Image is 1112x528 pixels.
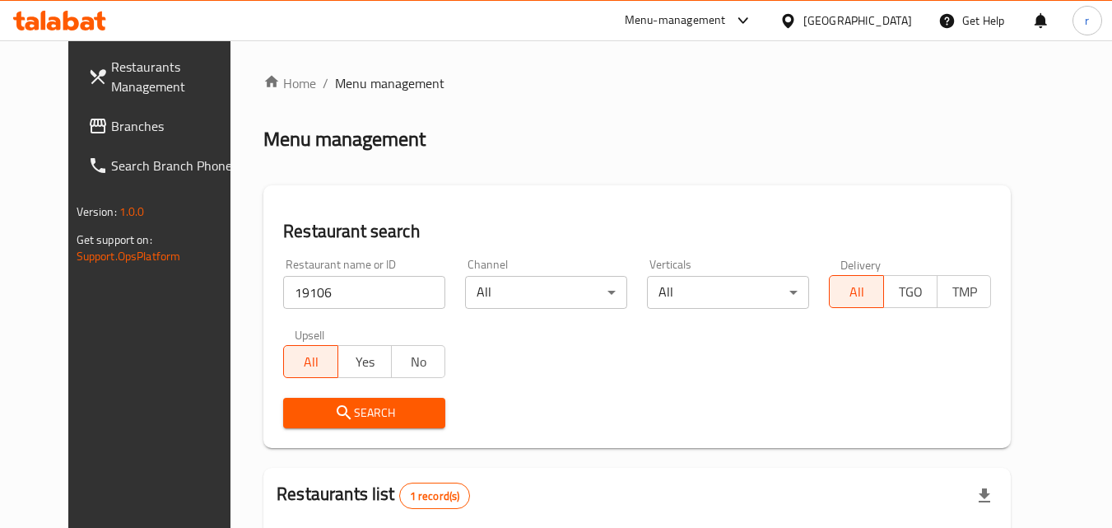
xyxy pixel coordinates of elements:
[937,275,991,308] button: TMP
[836,280,877,304] span: All
[283,398,445,428] button: Search
[345,350,385,374] span: Yes
[296,403,432,423] span: Search
[111,57,241,96] span: Restaurants Management
[335,73,444,93] span: Menu management
[803,12,912,30] div: [GEOGRAPHIC_DATA]
[75,47,254,106] a: Restaurants Management
[1085,12,1089,30] span: r
[277,482,470,509] h2: Restaurants list
[291,350,331,374] span: All
[283,345,337,378] button: All
[263,126,426,152] h2: Menu management
[75,106,254,146] a: Branches
[323,73,328,93] li: /
[840,259,882,270] label: Delivery
[111,116,241,136] span: Branches
[391,345,445,378] button: No
[263,73,1011,93] nav: breadcrumb
[944,280,984,304] span: TMP
[75,146,254,185] a: Search Branch Phone
[337,345,392,378] button: Yes
[883,275,938,308] button: TGO
[399,483,471,509] div: Total records count
[647,276,809,309] div: All
[398,350,439,374] span: No
[965,476,1004,516] div: Export file
[829,275,883,308] button: All
[77,201,117,222] span: Version:
[295,329,325,340] label: Upsell
[891,280,931,304] span: TGO
[465,276,627,309] div: All
[77,245,181,267] a: Support.OpsPlatform
[625,11,726,30] div: Menu-management
[283,276,445,309] input: Search for restaurant name or ID..
[263,73,316,93] a: Home
[283,219,991,244] h2: Restaurant search
[119,201,145,222] span: 1.0.0
[111,156,241,175] span: Search Branch Phone
[77,229,152,250] span: Get support on:
[400,488,470,504] span: 1 record(s)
